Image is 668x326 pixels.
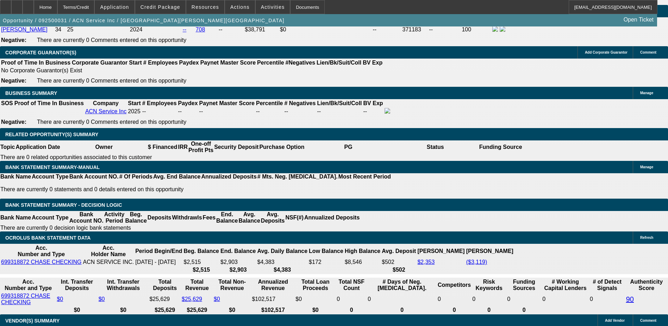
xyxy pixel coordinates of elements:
th: Avg. End Balance [153,173,201,180]
td: -- [429,26,461,34]
span: RELATED OPPORTUNITY(S) SUMMARY [5,132,98,137]
th: # of Detect Signals [589,278,625,292]
span: Manage [640,165,653,169]
a: ($3,119) [466,259,487,265]
td: -- [178,108,198,115]
td: $502 [381,259,416,266]
th: Authenticity Score [626,278,667,292]
td: 2025 [127,108,141,115]
b: Lien/Bk/Suit/Coll [317,60,361,66]
th: [PERSON_NAME] [466,244,514,258]
div: -- [284,108,316,115]
th: Proof of Time In Business [14,100,84,107]
span: BANK STATEMENT SUMMARY-MANUAL [5,164,100,170]
th: Acc. Number and Type [1,278,56,292]
b: # Negatives [284,100,316,106]
b: Percentile [256,100,283,106]
a: $0 [99,296,105,302]
th: Proof of Time In Business [1,59,71,66]
th: Avg. Deposit [381,244,416,258]
span: VENDOR(S) SUMMARY [5,318,60,324]
th: Avg. Daily Balance [257,244,308,258]
b: #Negatives [286,60,316,66]
th: End. Balance [220,244,256,258]
td: $172 [308,259,344,266]
th: Annualized Deposits [201,173,257,180]
td: 34 [55,26,66,34]
b: Corporate Guarantor [72,60,127,66]
th: Deposits [147,211,172,224]
b: BV Exp [363,60,382,66]
th: [PERSON_NAME] [417,244,465,258]
td: -- [218,26,244,34]
th: $0 [295,307,336,314]
span: Activities [261,4,285,10]
th: Withdrawls [171,211,202,224]
span: There are currently 0 Comments entered on this opportunity [37,37,186,43]
a: [PERSON_NAME] [1,26,48,32]
button: Credit Package [135,0,186,14]
span: Manage [640,91,653,95]
th: $ Financed [148,140,178,154]
b: Paydex [179,60,199,66]
th: Acc. Holder Name [83,244,135,258]
th: $2,515 [183,266,219,273]
th: 0 [336,307,367,314]
span: CORPORATE GUARANTOR(S) [5,50,76,55]
b: Negative: [1,37,26,43]
th: SOS [1,100,13,107]
a: ACN Service Inc [85,108,126,114]
td: $38,791 [244,26,279,34]
td: No Corporate Guarantor(s) Exist [1,67,386,74]
td: $8,546 [344,259,381,266]
b: Negative: [1,78,26,84]
td: 0 [472,292,506,306]
span: Refresh [640,236,653,240]
img: linkedin-icon.png [500,26,505,32]
td: [DATE] - [DATE] [135,259,182,266]
button: Actions [225,0,255,14]
th: Competitors [437,278,471,292]
span: Application [100,4,129,10]
th: Bank Account NO. [69,173,119,180]
span: -- [142,108,146,114]
th: Avg. Balance [238,211,260,224]
b: Lien/Bk/Suit/Coll [317,100,362,106]
th: Int. Transfer Deposits [56,278,97,292]
a: 90 [626,295,634,303]
button: Application [95,0,134,14]
th: Bank Account NO. [69,211,104,224]
th: Application Date [15,140,60,154]
th: Int. Transfer Withdrawals [98,278,149,292]
th: Risk Keywords [472,278,506,292]
th: High Balance [344,244,381,258]
div: $102,517 [252,296,294,302]
th: Purchase Option [259,140,305,154]
th: $0 [56,307,97,314]
b: Paydex [178,100,198,106]
th: Period Begin/End [135,244,182,258]
span: Actions [230,4,250,10]
th: Avg. Deposits [261,211,285,224]
th: IRR [177,140,188,154]
span: Resources [192,4,219,10]
th: Sum of the Total NSF Count and Total Overdraft Fee Count from Ocrolus [336,278,367,292]
th: # Working Capital Lenders [542,278,589,292]
th: Beg. Balance [125,211,147,224]
a: $0 [214,296,220,302]
b: Paynet Master Score [199,100,255,106]
th: Annualized Deposits [304,211,360,224]
th: $102,517 [251,307,294,314]
th: $2,903 [220,266,256,273]
th: 0 [437,307,471,314]
th: Funding Sources [507,278,541,292]
a: $2,353 [417,259,435,265]
th: Account Type [31,211,69,224]
th: $0 [213,307,251,314]
span: Opportunity / 092500031 / ACN Service Inc / [GEOGRAPHIC_DATA][PERSON_NAME][GEOGRAPHIC_DATA] [3,18,285,23]
th: Total Non-Revenue [213,278,251,292]
a: $25,629 [182,296,202,302]
td: 25 [67,26,129,34]
td: 100 [461,26,491,34]
td: -- [317,108,362,115]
